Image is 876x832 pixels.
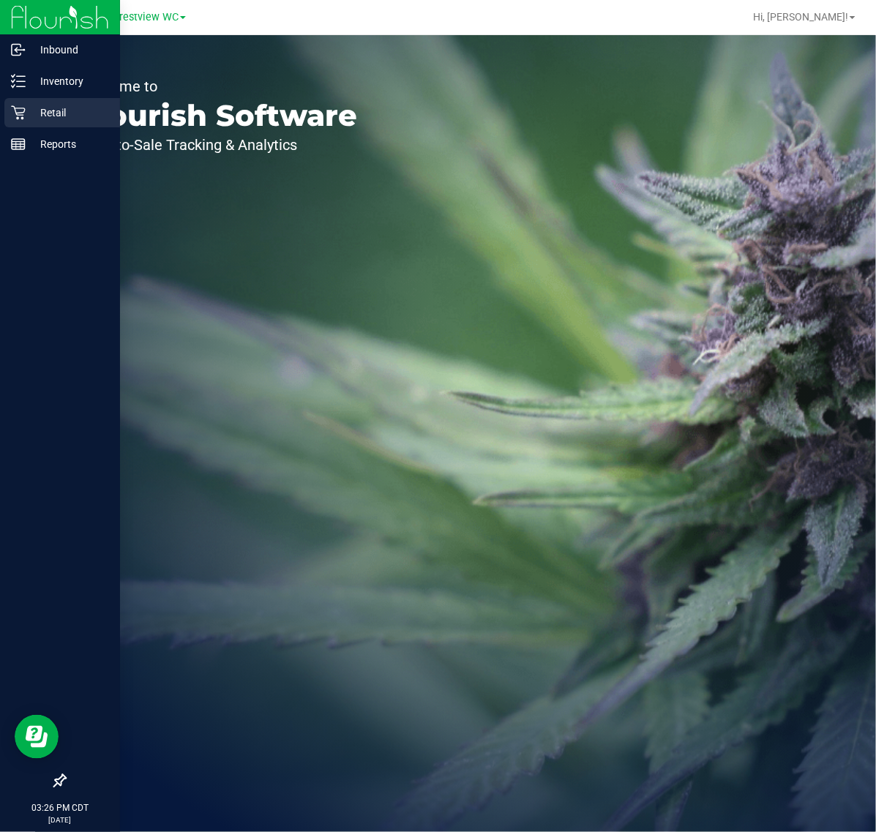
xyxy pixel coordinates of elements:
iframe: Resource center [15,715,59,759]
inline-svg: Reports [11,137,26,151]
p: 03:26 PM CDT [7,801,113,814]
p: Inbound [26,41,113,59]
p: Inventory [26,72,113,90]
inline-svg: Inbound [11,42,26,57]
span: Hi, [PERSON_NAME]! [753,11,848,23]
p: Retail [26,104,113,121]
inline-svg: Inventory [11,74,26,89]
inline-svg: Retail [11,105,26,120]
p: Seed-to-Sale Tracking & Analytics [79,138,357,152]
p: Flourish Software [79,101,357,130]
span: Crestview WC [113,11,179,23]
p: [DATE] [7,814,113,825]
p: Welcome to [79,79,357,94]
p: Reports [26,135,113,153]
